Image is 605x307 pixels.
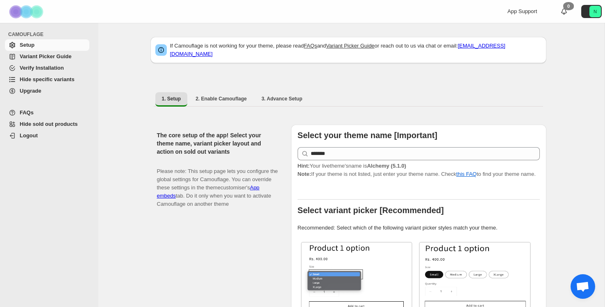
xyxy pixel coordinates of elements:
span: 2. Enable Camouflage [196,96,247,102]
span: Hide sold out products [20,121,78,127]
a: FAQs [5,107,89,118]
span: Verify Installation [20,65,64,71]
a: Setup [5,39,89,51]
span: Hide specific variants [20,76,75,82]
span: 1. Setup [162,96,181,102]
p: If Camouflage is not working for your theme, please read and or reach out to us via chat or email: [170,42,541,58]
span: FAQs [20,109,34,116]
strong: Hint: [298,163,310,169]
span: Setup [20,42,34,48]
span: 3. Advance Setup [262,96,302,102]
a: 0 [560,7,568,16]
b: Select your theme name [Important] [298,131,437,140]
button: Avatar with initials N [581,5,602,18]
h2: The core setup of the app! Select your theme name, variant picker layout and action on sold out v... [157,131,278,156]
img: Camouflage [7,0,48,23]
p: Recommended: Select which of the following variant picker styles match your theme. [298,224,540,232]
p: Please note: This setup page lets you configure the global settings for Camouflage. You can overr... [157,159,278,208]
a: Hide sold out products [5,118,89,130]
span: App Support [507,8,537,14]
strong: Alchemy (5.1.0) [367,163,406,169]
span: CAMOUFLAGE [8,31,93,38]
a: Upgrade [5,85,89,97]
a: Variant Picker Guide [326,43,374,49]
text: N [594,9,597,14]
span: Logout [20,132,38,139]
a: this FAQ [456,171,477,177]
span: Variant Picker Guide [20,53,71,59]
a: FAQs [304,43,317,49]
a: Logout [5,130,89,141]
span: Upgrade [20,88,41,94]
span: Avatar with initials N [589,6,601,17]
a: Hide specific variants [5,74,89,85]
a: Variant Picker Guide [5,51,89,62]
p: If your theme is not listed, just enter your theme name. Check to find your theme name. [298,162,540,178]
a: Open chat [571,274,595,299]
b: Select variant picker [Recommended] [298,206,444,215]
span: Your live theme's name is [298,163,406,169]
div: 0 [563,2,574,10]
strong: Note: [298,171,311,177]
a: Verify Installation [5,62,89,74]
